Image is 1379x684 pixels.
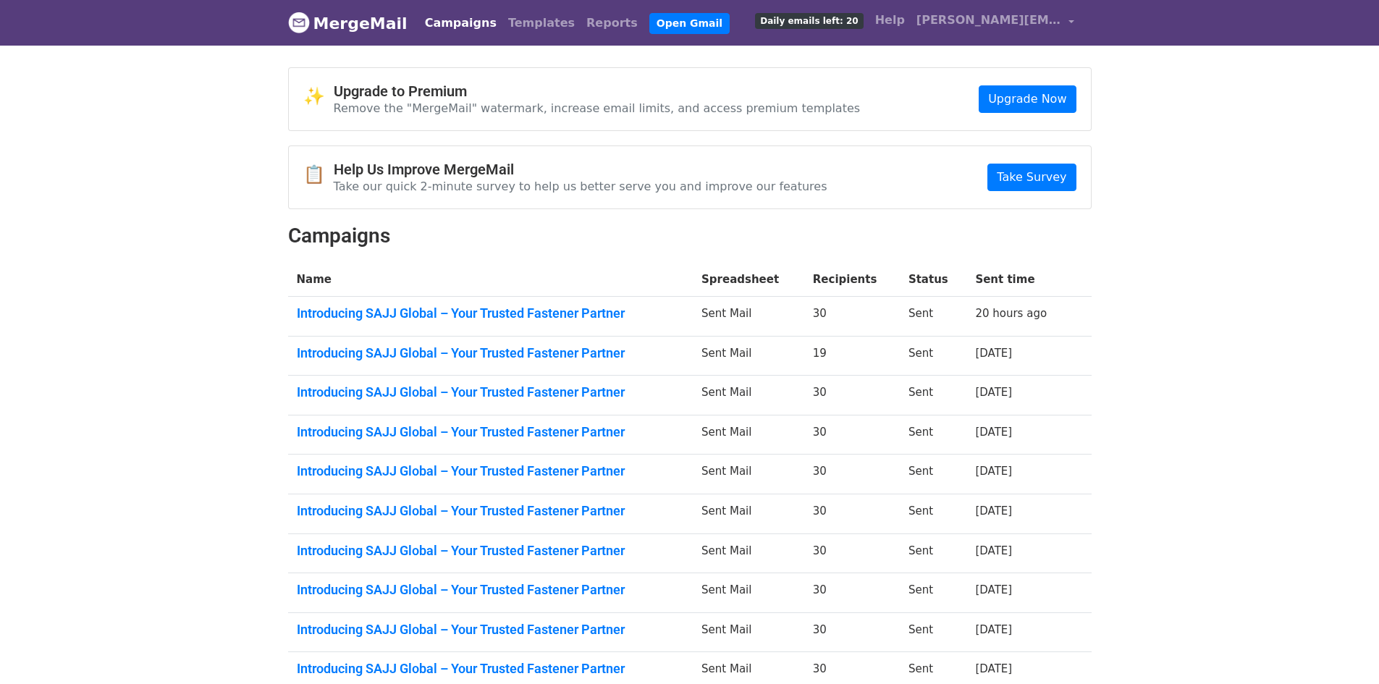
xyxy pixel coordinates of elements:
[804,263,900,297] th: Recipients
[975,504,1012,518] a: [DATE]
[804,573,900,613] td: 30
[297,463,685,479] a: Introducing SAJJ Global – Your Trusted Fastener Partner
[975,347,1012,360] a: [DATE]
[288,224,1092,248] h2: Campaigns
[804,612,900,652] td: 30
[297,503,685,519] a: Introducing SAJJ Global – Your Trusted Fastener Partner
[979,85,1076,113] a: Upgrade Now
[911,6,1080,40] a: [PERSON_NAME][EMAIL_ADDRESS][DOMAIN_NAME]
[900,533,967,573] td: Sent
[804,415,900,455] td: 30
[975,544,1012,557] a: [DATE]
[334,83,861,100] h4: Upgrade to Premium
[297,305,685,321] a: Introducing SAJJ Global – Your Trusted Fastener Partner
[303,164,334,185] span: 📋
[900,415,967,455] td: Sent
[693,297,804,337] td: Sent Mail
[916,12,1061,29] span: [PERSON_NAME][EMAIL_ADDRESS][DOMAIN_NAME]
[975,583,1012,596] a: [DATE]
[297,582,685,598] a: Introducing SAJJ Global – Your Trusted Fastener Partner
[288,8,408,38] a: MergeMail
[900,573,967,613] td: Sent
[297,543,685,559] a: Introducing SAJJ Global – Your Trusted Fastener Partner
[297,384,685,400] a: Introducing SAJJ Global – Your Trusted Fastener Partner
[419,9,502,38] a: Campaigns
[975,623,1012,636] a: [DATE]
[334,101,861,116] p: Remove the "MergeMail" watermark, increase email limits, and access premium templates
[900,612,967,652] td: Sent
[693,455,804,494] td: Sent Mail
[900,297,967,337] td: Sent
[804,376,900,415] td: 30
[693,494,804,534] td: Sent Mail
[581,9,644,38] a: Reports
[900,455,967,494] td: Sent
[900,263,967,297] th: Status
[649,13,730,34] a: Open Gmail
[975,426,1012,439] a: [DATE]
[693,612,804,652] td: Sent Mail
[804,297,900,337] td: 30
[804,494,900,534] td: 30
[900,336,967,376] td: Sent
[297,424,685,440] a: Introducing SAJJ Global – Your Trusted Fastener Partner
[297,661,685,677] a: Introducing SAJJ Global – Your Trusted Fastener Partner
[975,386,1012,399] a: [DATE]
[975,307,1047,320] a: 20 hours ago
[693,415,804,455] td: Sent Mail
[804,455,900,494] td: 30
[869,6,911,35] a: Help
[288,12,310,33] img: MergeMail logo
[693,376,804,415] td: Sent Mail
[297,345,685,361] a: Introducing SAJJ Global – Your Trusted Fastener Partner
[297,622,685,638] a: Introducing SAJJ Global – Your Trusted Fastener Partner
[975,465,1012,478] a: [DATE]
[693,533,804,573] td: Sent Mail
[900,494,967,534] td: Sent
[804,533,900,573] td: 30
[502,9,581,38] a: Templates
[303,86,334,107] span: ✨
[334,161,827,178] h4: Help Us Improve MergeMail
[966,263,1071,297] th: Sent time
[987,164,1076,191] a: Take Survey
[693,263,804,297] th: Spreadsheet
[975,662,1012,675] a: [DATE]
[804,336,900,376] td: 19
[755,13,863,29] span: Daily emails left: 20
[900,376,967,415] td: Sent
[288,263,693,297] th: Name
[334,179,827,194] p: Take our quick 2-minute survey to help us better serve you and improve our features
[749,6,869,35] a: Daily emails left: 20
[693,336,804,376] td: Sent Mail
[693,573,804,613] td: Sent Mail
